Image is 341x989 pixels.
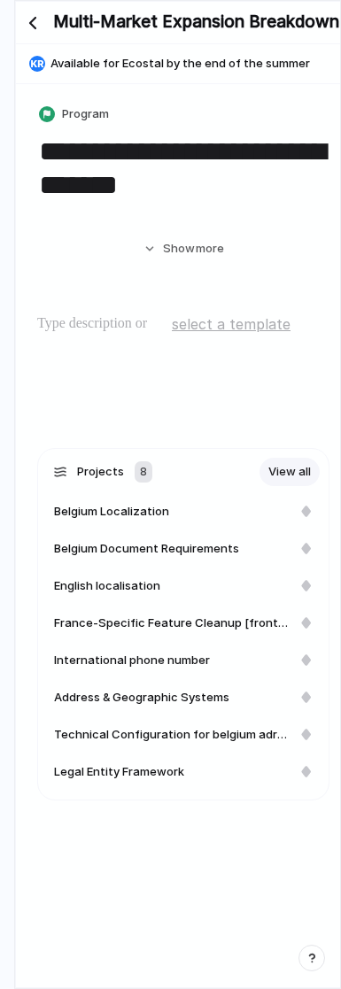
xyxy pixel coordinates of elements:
button: Program [35,102,114,127]
span: International phone number [54,652,210,669]
a: View all [260,458,320,486]
span: Projects [77,463,124,481]
span: more [196,240,224,258]
span: Show [163,240,195,258]
button: select a template [169,311,293,337]
span: Technical Configuration for belgium adresses [54,726,291,744]
span: Belgium Localization [54,503,169,521]
span: France-Specific Feature Cleanup [frontegg] [54,614,291,632]
span: Address & Geographic Systems [54,689,229,707]
span: Belgium Document Requirements [54,540,239,558]
span: English localisation [54,577,160,595]
button: Showmore [37,233,329,265]
div: 8 [135,461,152,483]
span: Legal Entity Framework [54,763,184,781]
span: select a template [172,313,291,335]
span: Program [62,105,109,123]
h2: Multi-Market Expansion Breakdown [53,10,339,35]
